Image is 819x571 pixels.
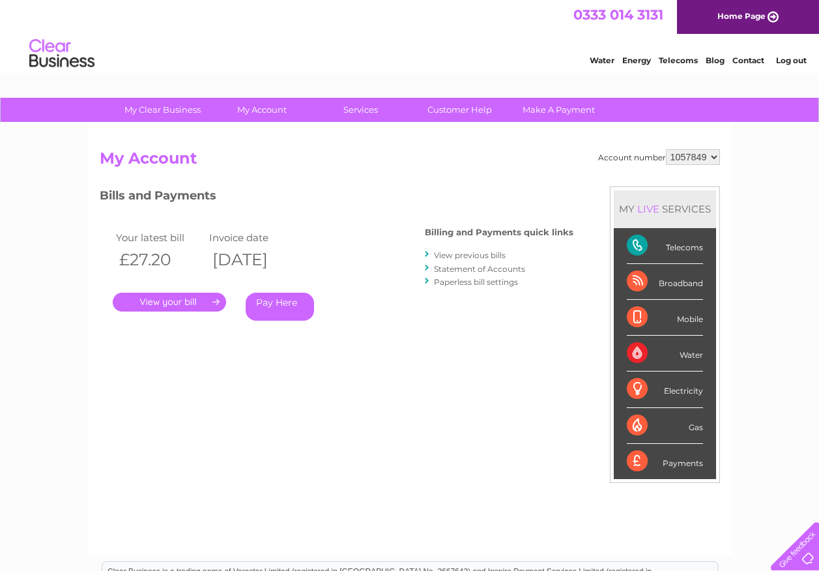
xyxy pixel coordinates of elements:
[100,149,720,174] h2: My Account
[627,444,703,479] div: Payments
[590,55,614,65] a: Water
[776,55,807,65] a: Log out
[627,336,703,372] div: Water
[100,186,573,209] h3: Bills and Payments
[434,277,518,287] a: Paperless bill settings
[627,264,703,300] div: Broadband
[622,55,651,65] a: Energy
[434,250,506,260] a: View previous bills
[246,293,314,321] a: Pay Here
[206,246,300,273] th: [DATE]
[113,246,207,273] th: £27.20
[706,55,725,65] a: Blog
[505,98,612,122] a: Make A Payment
[29,34,95,74] img: logo.png
[307,98,414,122] a: Services
[732,55,764,65] a: Contact
[425,227,573,237] h4: Billing and Payments quick links
[208,98,315,122] a: My Account
[434,264,525,274] a: Statement of Accounts
[573,7,663,23] a: 0333 014 3131
[659,55,698,65] a: Telecoms
[109,98,216,122] a: My Clear Business
[102,7,718,63] div: Clear Business is a trading name of Verastar Limited (registered in [GEOGRAPHIC_DATA] No. 3667643...
[113,229,207,246] td: Your latest bill
[614,190,716,227] div: MY SERVICES
[635,203,662,215] div: LIVE
[627,372,703,407] div: Electricity
[206,229,300,246] td: Invoice date
[406,98,513,122] a: Customer Help
[113,293,226,312] a: .
[627,408,703,444] div: Gas
[627,300,703,336] div: Mobile
[598,149,720,165] div: Account number
[627,228,703,264] div: Telecoms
